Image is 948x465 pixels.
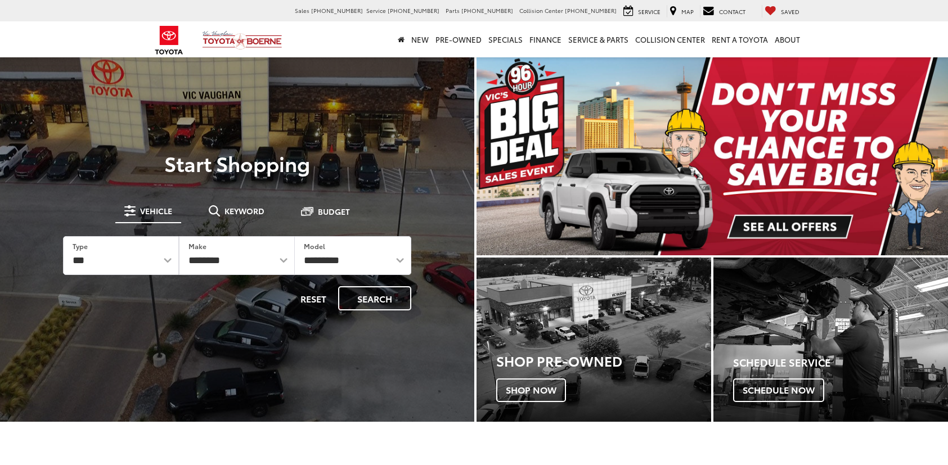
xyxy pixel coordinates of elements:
[73,241,88,251] label: Type
[318,207,350,215] span: Budget
[202,30,282,50] img: Vic Vaughan Toyota of Boerne
[291,286,336,310] button: Reset
[304,241,325,251] label: Model
[565,6,617,15] span: [PHONE_NUMBER]
[295,6,309,15] span: Sales
[638,7,661,16] span: Service
[432,21,485,57] a: Pre-Owned
[188,241,206,251] label: Make
[565,21,632,57] a: Service & Parts: Opens in a new tab
[519,6,563,15] span: Collision Center
[148,22,190,58] img: Toyota
[771,21,803,57] a: About
[667,5,697,17] a: Map
[700,5,748,17] a: Contact
[713,258,948,422] a: Schedule Service Schedule Now
[338,286,411,310] button: Search
[681,7,694,16] span: Map
[388,6,439,15] span: [PHONE_NUMBER]
[224,207,264,215] span: Keyword
[632,21,708,57] a: Collision Center
[526,21,565,57] a: Finance
[477,258,711,422] a: Shop Pre-Owned Shop Now
[733,378,824,402] span: Schedule Now
[446,6,460,15] span: Parts
[496,353,711,368] h3: Shop Pre-Owned
[733,357,948,368] h4: Schedule Service
[719,7,745,16] span: Contact
[621,5,663,17] a: Service
[366,6,386,15] span: Service
[140,207,172,215] span: Vehicle
[762,5,802,17] a: My Saved Vehicles
[477,258,711,422] div: Toyota
[713,258,948,422] div: Toyota
[311,6,363,15] span: [PHONE_NUMBER]
[47,152,427,174] p: Start Shopping
[408,21,432,57] a: New
[496,378,566,402] span: Shop Now
[394,21,408,57] a: Home
[485,21,526,57] a: Specials
[708,21,771,57] a: Rent a Toyota
[781,7,799,16] span: Saved
[461,6,513,15] span: [PHONE_NUMBER]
